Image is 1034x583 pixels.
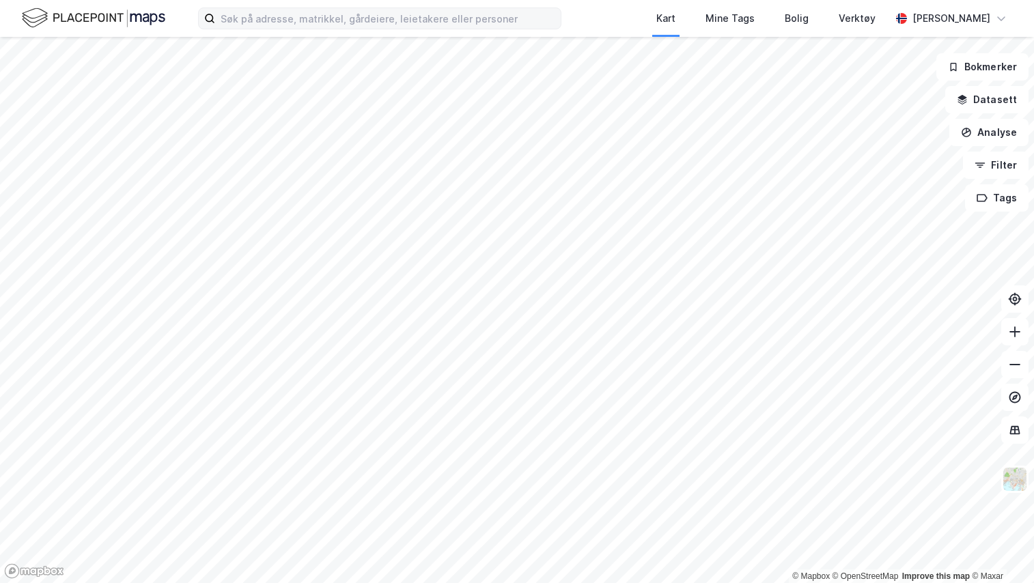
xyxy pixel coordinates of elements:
div: Verktøy [839,10,876,27]
div: Kart [656,10,675,27]
a: Mapbox homepage [4,563,64,579]
div: Kontrollprogram for chat [966,517,1034,583]
input: Søk på adresse, matrikkel, gårdeiere, leietakere eller personer [215,8,561,29]
div: Bolig [785,10,809,27]
button: Tags [965,184,1029,212]
iframe: Chat Widget [966,517,1034,583]
a: Improve this map [902,571,970,581]
img: logo.f888ab2527a4732fd821a326f86c7f29.svg [22,6,165,30]
img: Z [1002,466,1028,492]
button: Analyse [949,119,1029,146]
a: OpenStreetMap [833,571,899,581]
button: Datasett [945,86,1029,113]
div: Mine Tags [705,10,755,27]
div: [PERSON_NAME] [912,10,990,27]
button: Bokmerker [936,53,1029,81]
a: Mapbox [792,571,830,581]
button: Filter [963,152,1029,179]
